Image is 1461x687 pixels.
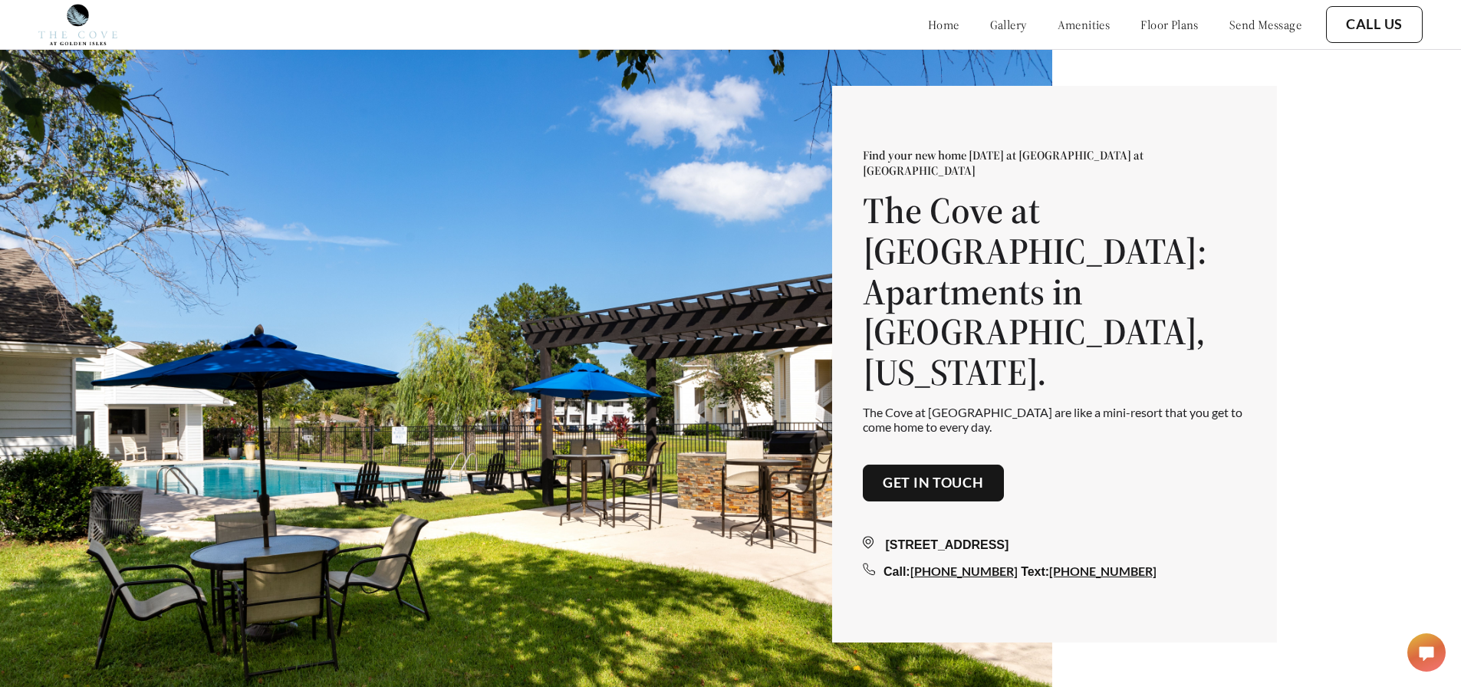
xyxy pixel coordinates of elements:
[1346,16,1403,33] a: Call Us
[990,17,1027,32] a: gallery
[910,564,1018,578] a: [PHONE_NUMBER]
[883,475,984,491] a: Get in touch
[863,465,1004,501] button: Get in touch
[1021,565,1049,578] span: Text:
[928,17,959,32] a: home
[1140,17,1199,32] a: floor plans
[38,4,117,45] img: cove_at_golden_isles_logo.png
[1058,17,1111,32] a: amenities
[863,147,1246,178] p: Find your new home [DATE] at [GEOGRAPHIC_DATA] at [GEOGRAPHIC_DATA]
[863,405,1246,434] p: The Cove at [GEOGRAPHIC_DATA] are like a mini-resort that you get to come home to every day.
[1326,6,1423,43] button: Call Us
[1229,17,1301,32] a: send message
[884,565,910,578] span: Call:
[1049,564,1157,578] a: [PHONE_NUMBER]
[863,536,1246,554] div: [STREET_ADDRESS]
[863,190,1246,393] h1: The Cove at [GEOGRAPHIC_DATA]: Apartments in [GEOGRAPHIC_DATA], [US_STATE].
